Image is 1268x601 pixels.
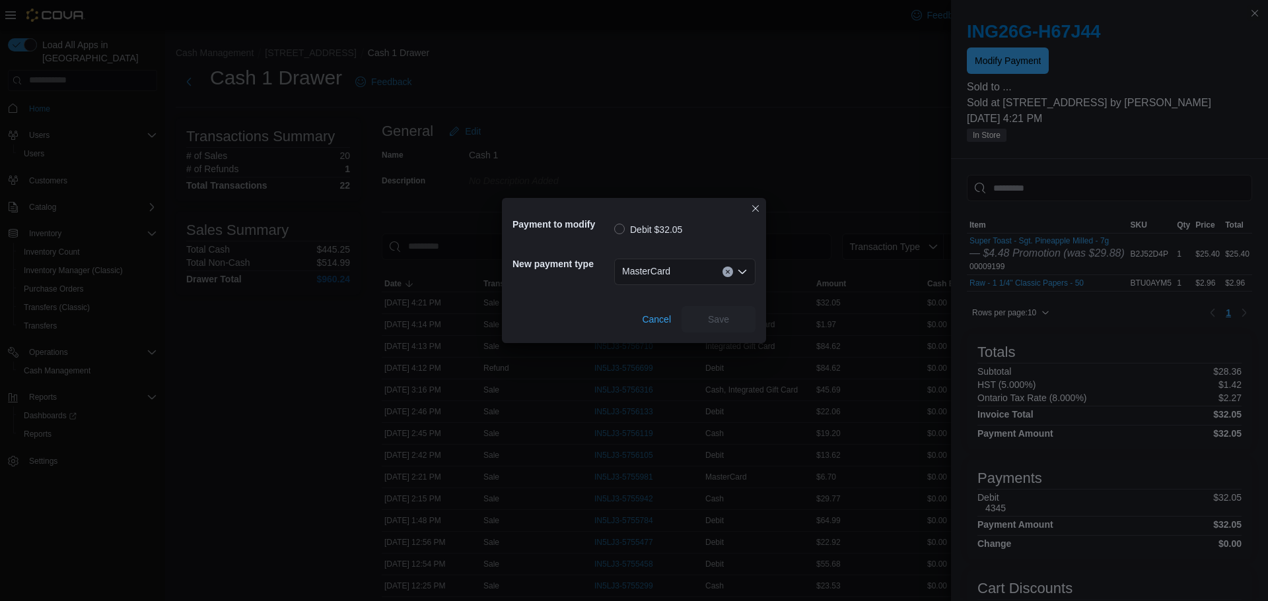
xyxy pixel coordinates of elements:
button: Clear input [722,267,733,277]
label: Debit $32.05 [614,222,682,237]
button: Cancel [637,306,676,332]
input: Accessible screen reader label [676,264,677,280]
h5: New payment type [512,251,612,277]
span: MasterCard [622,263,670,279]
button: Save [682,306,756,332]
span: Cancel [642,313,671,326]
button: Closes this modal window [748,201,763,216]
button: Open list of options [737,267,748,277]
span: Save [708,313,729,326]
h5: Payment to modify [512,211,612,237]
